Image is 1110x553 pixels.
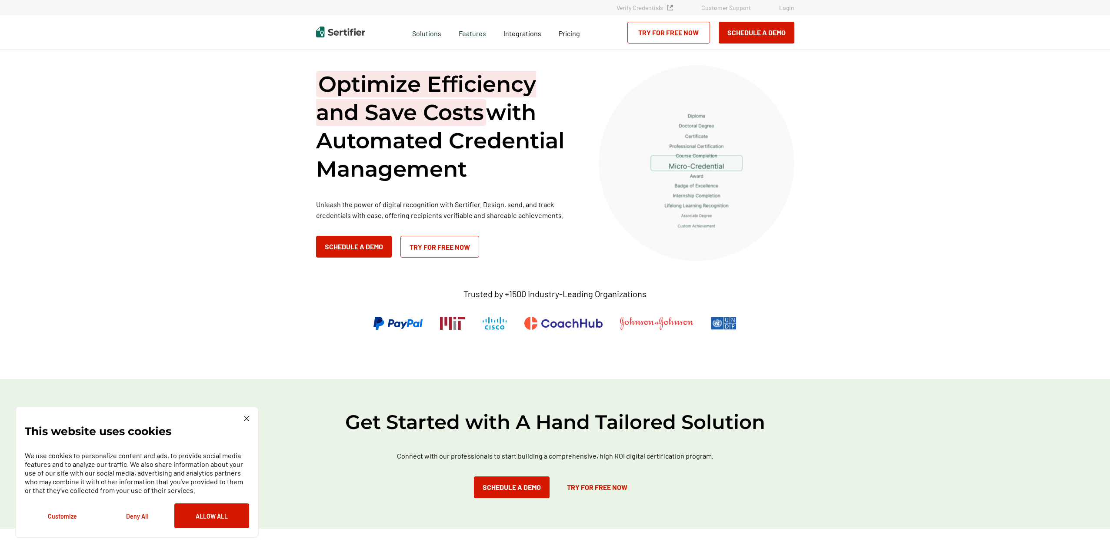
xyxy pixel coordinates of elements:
p: Trusted by +1500 Industry-Leading Organizations [463,288,647,299]
h2: Get Started with A Hand Tailored Solution [294,409,816,435]
a: Try for Free Now [558,476,636,498]
span: Solutions [412,27,441,38]
a: Verify Credentials [617,4,673,11]
a: Try for Free Now [400,236,479,258]
button: Customize [25,503,100,528]
img: Massachusetts Institute of Technology [440,317,465,330]
span: Features [459,27,486,38]
a: Login [779,4,794,11]
g: Associate Degree [681,214,712,218]
img: PayPal [373,317,423,330]
img: CoachHub [524,317,603,330]
img: Cisco [483,317,507,330]
a: Try for Free Now [627,22,710,44]
button: Schedule a Demo [474,476,550,498]
button: Schedule a Demo [316,236,392,258]
p: Unleash the power of digital recognition with Sertifier. Design, send, and track credentials with... [316,199,577,221]
img: Sertifier | Digital Credentialing Platform [316,27,365,37]
p: This website uses cookies [25,427,171,436]
p: Connect with our professionals to start building a comprehensive, high ROI digital certification ... [373,450,738,461]
span: Pricing [559,29,580,37]
a: Customer Support [701,4,751,11]
img: Cookie Popup Close [244,416,249,421]
img: Johnson & Johnson [620,317,693,330]
h1: with Automated Credential Management [316,70,577,183]
p: We use cookies to personalize content and ads, to provide social media features and to analyze ou... [25,451,249,495]
button: Schedule a Demo [719,22,794,44]
button: Deny All [100,503,174,528]
button: Allow All [174,503,249,528]
img: Verified [667,5,673,10]
span: Optimize Efficiency and Save Costs [316,71,536,126]
img: UNDP [711,317,737,330]
a: Integrations [503,27,541,38]
a: Pricing [559,27,580,38]
span: Integrations [503,29,541,37]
